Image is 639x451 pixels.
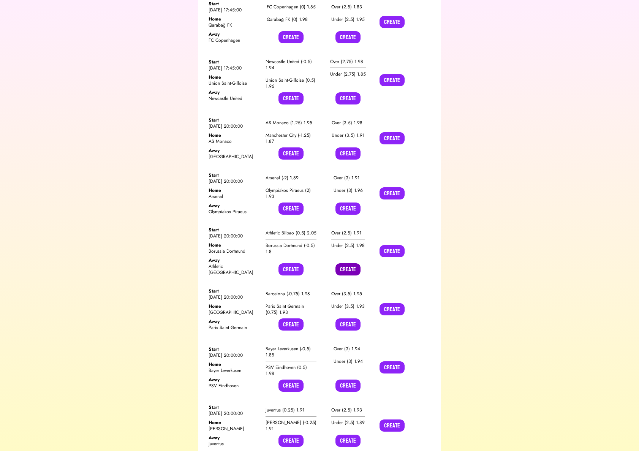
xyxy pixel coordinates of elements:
div: Over (2.5) 1.91 [331,227,365,239]
div: Bayer Leverkusen (-0.5) 1.85 [266,343,316,361]
div: Start [209,172,259,178]
div: Union Saint-Gilloise (0.5) 1.96 [266,74,316,92]
div: Start [209,117,259,123]
div: Away [209,435,259,441]
button: Create [335,380,361,392]
div: Away [209,377,259,383]
div: Under (3.5) 1.93 [331,300,365,312]
div: [DATE] 17:45:00 [209,7,259,13]
div: Bayer Leverkusen [209,367,259,373]
button: Create [335,92,361,104]
div: Start [209,404,259,410]
div: [DATE] 20:00:00 [209,410,259,416]
div: [GEOGRAPHIC_DATA] [209,153,259,160]
button: Create [380,187,405,199]
div: [DATE] 20:00:00 [209,233,259,239]
div: PSV Eindhoven (0.5) 1.98 [266,361,316,380]
div: [PERSON_NAME] [209,426,259,432]
button: Create [380,303,405,315]
div: Borussia Dortmund (-0.5) 1.8 [266,239,316,258]
button: Create [380,74,405,86]
button: Create [278,318,304,331]
div: Paris Saint Germain (0.75) 1.93 [266,300,316,318]
button: Create [278,92,304,104]
div: Away [209,89,259,95]
button: Create [380,132,405,144]
div: Barcelona (-0.75) 1.98 [266,288,316,300]
div: Start [209,1,259,7]
div: Over (2.75) 1.98 [330,55,366,68]
button: Create [335,203,361,215]
button: Create [380,245,405,257]
div: Under (2.5) 1.95 [331,13,365,25]
div: Home [209,132,259,138]
div: [PERSON_NAME] (-0.25) 1.91 [266,416,316,435]
div: Union Saint-Gilloise [209,80,259,86]
div: Borussia Dortmund [209,248,259,254]
div: Away [209,318,259,324]
div: [DATE] 20:00:00 [209,294,259,300]
div: FC Copenhagen (0) 1.85 [267,1,316,13]
div: Under (2.5) 1.98 [331,239,365,252]
button: Create [335,31,361,43]
button: Create [335,147,361,160]
div: Juventus [209,441,259,447]
button: Create [335,435,361,447]
div: Away [209,257,259,263]
div: Start [209,227,259,233]
div: Under (2.5) 1.89 [331,416,365,429]
div: Start [209,59,259,65]
div: Athletic Bilbao (0.5) 2.05 [266,227,316,239]
div: [DATE] 17:45:00 [209,65,259,71]
div: Qarabağ FK [209,22,259,28]
div: Away [209,203,259,209]
div: Over (2.5) 1.93 [331,404,365,416]
div: Under (3) 1.96 [334,184,363,196]
div: Newcastle United [209,95,259,101]
div: Under (3) 1.94 [334,355,363,367]
div: AS Monaco (1.25) 1.95 [266,117,316,129]
div: Home [209,303,259,309]
button: Create [380,16,405,28]
div: [DATE] 20:00:00 [209,352,259,358]
div: FC Copenhagen [209,37,259,43]
div: Over (2.5) 1.83 [331,1,365,13]
div: Athletic [GEOGRAPHIC_DATA] [209,263,259,275]
div: Under (3.5) 1.91 [332,129,364,141]
div: Home [209,74,259,80]
button: Create [278,263,304,275]
div: Manchester City (-1.25) 1.87 [266,129,316,147]
div: Over (3.5) 1.98 [332,117,364,129]
div: Over (3) 1.91 [334,172,363,184]
div: Juventus (0.25) 1.91 [266,404,316,416]
div: Away [209,31,259,37]
div: Arsenal (-2) 1.89 [266,172,316,184]
div: Away [209,147,259,153]
div: Olympiakos Piraeus [209,209,259,215]
div: Start [209,346,259,352]
div: Paris Saint Germain [209,324,259,331]
div: Olympiakos Piraeus (2) 1.93 [266,184,316,203]
button: Create [380,361,405,373]
div: Home [209,16,259,22]
div: Start [209,288,259,294]
button: Create [278,380,304,392]
button: Create [335,263,361,275]
div: AS Monaco [209,138,259,144]
button: Create [278,147,304,160]
div: [GEOGRAPHIC_DATA] [209,309,259,315]
div: [DATE] 20:00:00 [209,123,259,129]
button: Create [278,435,304,447]
div: PSV Eindhoven [209,383,259,389]
div: Home [209,187,259,193]
div: Arsenal [209,193,259,199]
button: Create [380,419,405,432]
div: Qarabağ FK (0) 1.98 [267,13,316,25]
div: Over (3.5) 1.95 [331,288,365,300]
div: [DATE] 20:00:00 [209,178,259,184]
div: Over (3) 1.94 [334,343,363,355]
div: Home [209,419,259,426]
button: Create [335,318,361,331]
div: Home [209,361,259,367]
button: Create [278,31,304,43]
